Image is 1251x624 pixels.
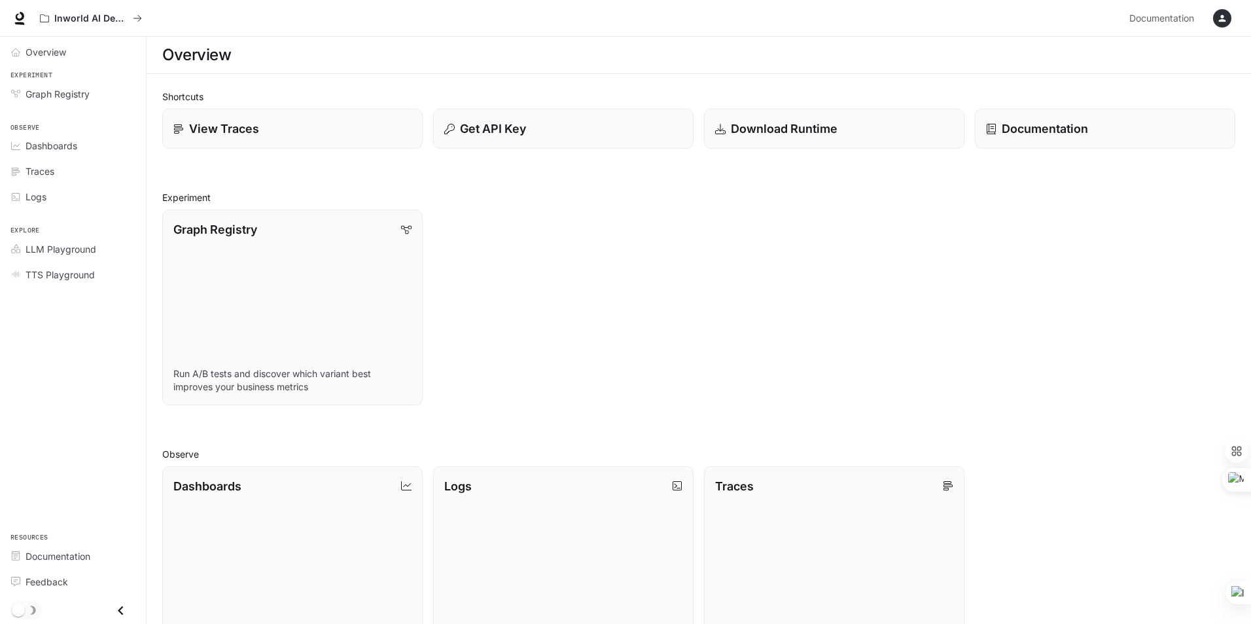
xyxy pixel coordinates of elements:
p: Documentation [1002,120,1088,138]
button: Get API Key [433,109,694,149]
span: LLM Playground [26,242,96,256]
a: Download Runtime [704,109,964,149]
a: Traces [5,160,141,183]
a: View Traces [162,109,423,149]
a: Feedback [5,570,141,593]
span: Documentation [26,549,90,563]
h2: Shortcuts [162,90,1235,103]
p: View Traces [189,120,259,138]
h1: Overview [162,42,231,68]
p: Traces [715,477,754,495]
span: TTS Playground [26,268,95,282]
p: Get API Key [460,120,526,138]
button: Close drawer [106,597,135,624]
span: Traces [26,164,54,178]
a: TTS Playground [5,263,141,286]
span: Documentation [1129,10,1194,27]
a: Graph Registry [5,83,141,105]
h2: Observe [162,447,1235,461]
p: Run A/B tests and discover which variant best improves your business metrics [173,367,412,394]
a: Logs [5,185,141,208]
a: Documentation [1124,5,1204,31]
a: Documentation [975,109,1235,149]
p: Dashboards [173,477,241,495]
p: Logs [444,477,472,495]
p: Inworld AI Demos [54,13,128,24]
a: Overview [5,41,141,64]
span: Dashboards [26,139,77,153]
p: Download Runtime [731,120,837,138]
a: Documentation [5,545,141,568]
a: LLM Playground [5,238,141,261]
span: Graph Registry [26,87,90,101]
a: Dashboards [5,134,141,157]
span: Dark mode toggle [12,602,25,617]
h2: Experiment [162,191,1235,204]
button: All workspaces [34,5,148,31]
span: Overview [26,45,66,59]
span: Feedback [26,575,68,589]
a: Graph RegistryRun A/B tests and discover which variant best improves your business metrics [162,210,423,405]
span: Logs [26,190,46,204]
p: Graph Registry [173,221,257,238]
